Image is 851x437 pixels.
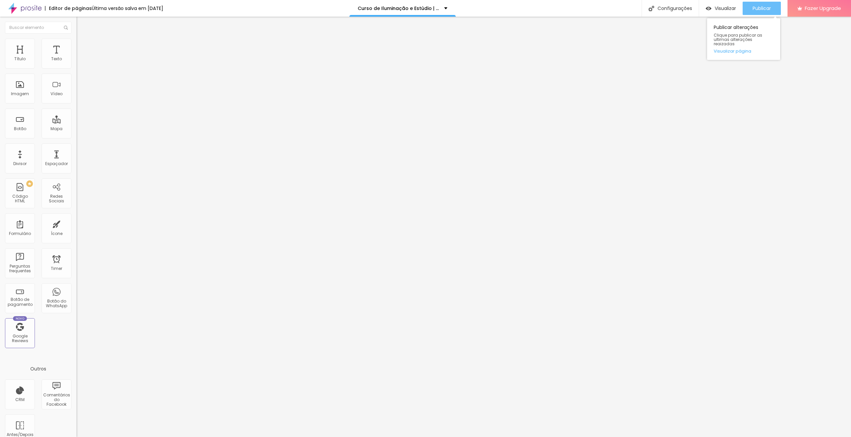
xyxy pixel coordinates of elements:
img: view-1.svg [706,6,711,11]
div: Formulário [9,231,31,236]
div: Divisor [13,161,27,166]
iframe: Editor [76,17,851,437]
button: Visualizar [699,2,743,15]
div: Novo [13,316,27,321]
div: Editor de páginas [45,6,92,11]
div: Antes/Depois [7,432,33,437]
div: Código HTML [7,194,33,204]
img: Icone [64,26,68,30]
div: Texto [51,57,62,61]
button: Publicar [743,2,781,15]
div: Botão de pagamento [7,297,33,307]
div: Imagem [11,92,29,96]
div: Espaçador [45,161,68,166]
div: Timer [51,266,62,271]
div: Ícone [51,231,62,236]
div: Vídeo [51,92,62,96]
div: Última versão salva em [DATE] [92,6,163,11]
div: Redes Sociais [43,194,69,204]
span: Visualizar [715,6,736,11]
span: Clique para publicar as ultimas alterações reaizadas [714,33,774,46]
div: Botão [14,126,26,131]
div: Mapa [51,126,62,131]
span: Fazer Upgrade [805,5,841,11]
input: Buscar elemento [5,22,71,34]
div: Perguntas frequentes [7,264,33,274]
span: Publicar [753,6,771,11]
img: Icone [649,6,654,11]
div: Publicar alterações [707,18,780,60]
div: Botão do WhatsApp [43,299,69,309]
div: CRM [15,397,25,402]
div: Google Reviews [7,334,33,343]
div: Comentários do Facebook [43,393,69,407]
p: Curso de Iluminação e Estúdio | Aprenda tudo sobre Flash | Contagem BH [358,6,439,11]
div: Título [14,57,26,61]
a: Visualizar página [714,49,774,53]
